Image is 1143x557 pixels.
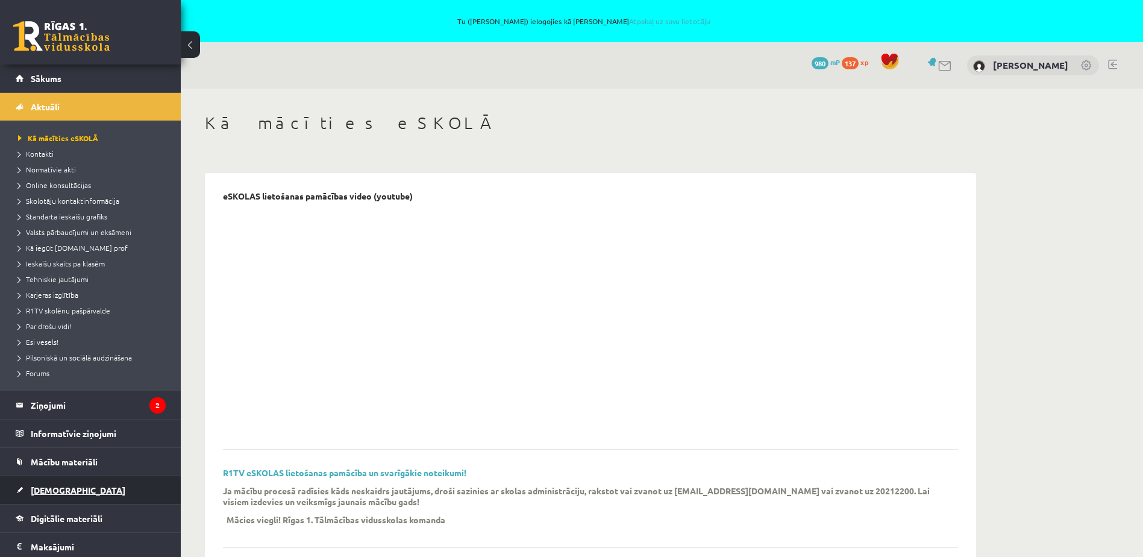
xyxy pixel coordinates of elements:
span: mP [830,57,840,67]
span: 137 [842,57,859,69]
span: Sākums [31,73,61,84]
span: R1TV skolēnu pašpārvalde [18,306,110,315]
span: Aktuāli [31,101,60,112]
p: Ja mācību procesā radīsies kāds neskaidrs jautājums, droši sazinies ar skolas administrāciju, rak... [223,485,940,507]
h1: Kā mācīties eSKOLĀ [205,113,976,133]
p: Mācies viegli! [227,514,281,525]
span: Karjeras izglītība [18,290,78,300]
a: Karjeras izglītība [18,289,169,300]
a: [PERSON_NAME] [993,59,1068,71]
a: Kā mācīties eSKOLĀ [18,133,169,143]
a: Normatīvie akti [18,164,169,175]
p: Rīgas 1. Tālmācības vidusskolas komanda [283,514,445,525]
i: 2 [149,397,166,414]
span: Skolotāju kontaktinformācija [18,196,119,206]
span: Digitālie materiāli [31,513,102,524]
a: Aktuāli [16,93,166,121]
a: R1TV skolēnu pašpārvalde [18,305,169,316]
a: Par drošu vidi! [18,321,169,332]
a: R1TV eSKOLAS lietošanas pamācība un svarīgākie noteikumi! [223,467,466,478]
span: Kā mācīties eSKOLĀ [18,133,98,143]
a: Kā iegūt [DOMAIN_NAME] prof [18,242,169,253]
a: Sākums [16,65,166,92]
a: Skolotāju kontaktinformācija [18,195,169,206]
span: Esi vesels! [18,337,58,347]
span: Tu ([PERSON_NAME]) ielogojies kā [PERSON_NAME] [139,17,1029,25]
span: Kontakti [18,149,54,159]
a: Forums [18,368,169,379]
legend: Informatīvie ziņojumi [31,420,166,447]
span: Forums [18,368,49,378]
a: Online konsultācijas [18,180,169,190]
a: Rīgas 1. Tālmācības vidusskola [13,21,110,51]
span: Online konsultācijas [18,180,91,190]
a: Pilsoniskā un sociālā audzināšana [18,352,169,363]
span: Ieskaišu skaits pa klasēm [18,259,105,268]
span: Tehniskie jautājumi [18,274,89,284]
a: Ieskaišu skaits pa klasēm [18,258,169,269]
span: Par drošu vidi! [18,321,71,331]
a: Digitālie materiāli [16,505,166,532]
span: Valsts pārbaudījumi un eksāmeni [18,227,131,237]
a: Esi vesels! [18,336,169,347]
a: [DEMOGRAPHIC_DATA] [16,476,166,504]
a: Mācību materiāli [16,448,166,476]
a: Standarta ieskaišu grafiks [18,211,169,222]
a: Ziņojumi2 [16,391,166,419]
span: Pilsoniskā un sociālā audzināšana [18,353,132,362]
span: Mācību materiāli [31,456,98,467]
span: xp [860,57,868,67]
legend: Ziņojumi [31,391,166,419]
a: 137 xp [842,57,874,67]
a: 980 mP [812,57,840,67]
span: 980 [812,57,828,69]
img: Elizabete Kaupere [973,60,985,72]
a: Valsts pārbaudījumi un eksāmeni [18,227,169,238]
span: [DEMOGRAPHIC_DATA] [31,485,125,496]
a: Atpakaļ uz savu lietotāju [629,16,710,26]
a: Informatīvie ziņojumi [16,420,166,447]
span: Normatīvie akti [18,165,76,174]
span: Kā iegūt [DOMAIN_NAME] prof [18,243,128,253]
a: Tehniskie jautājumi [18,274,169,285]
span: Standarta ieskaišu grafiks [18,212,107,221]
p: eSKOLAS lietošanas pamācības video (youtube) [223,191,413,201]
a: Kontakti [18,148,169,159]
